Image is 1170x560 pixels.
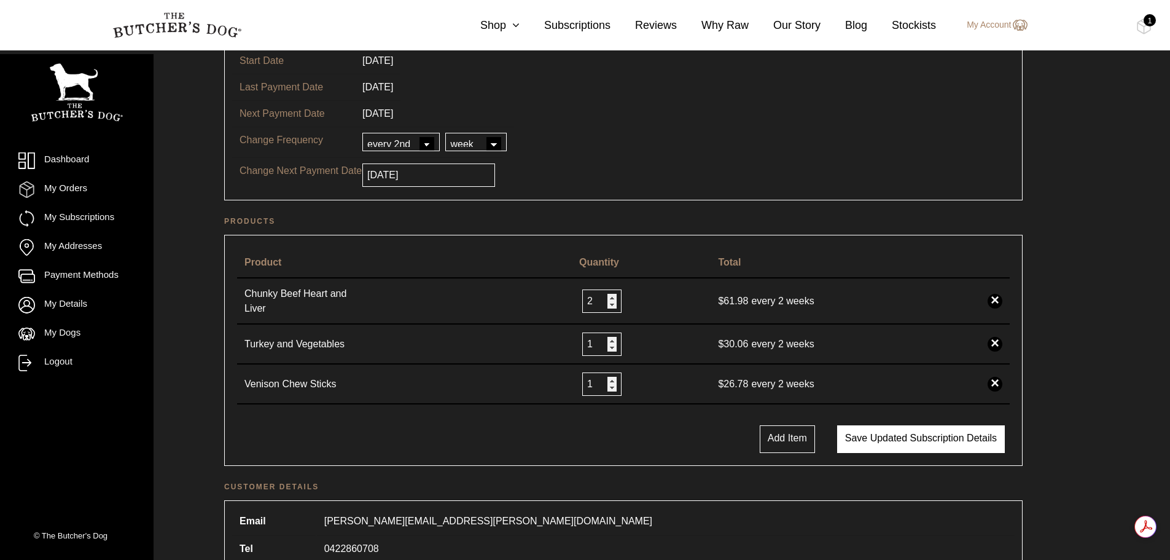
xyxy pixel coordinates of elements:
td: Last Payment Date [232,74,355,100]
span: 30.06 [718,339,751,349]
span: $ [718,339,723,349]
td: [DATE] [355,47,400,74]
a: My Subscriptions [18,210,135,227]
a: Logout [18,355,135,371]
a: Payment Methods [18,268,135,285]
img: TBD_Portrait_Logo_White.png [31,63,123,122]
span: $ 61.98 [718,296,751,306]
td: [DATE] [355,74,400,100]
div: 1 [1144,14,1156,26]
td: every 2 weeks [711,325,980,365]
a: Reviews [610,17,677,34]
a: Turkey and Vegetables [244,337,367,352]
a: My Orders [18,181,135,198]
p: Change Frequency [240,133,362,148]
a: My Details [18,297,135,314]
a: My Dogs [18,326,135,342]
th: Total [711,248,980,278]
td: every 2 weeks [711,278,980,325]
a: My Account [954,18,1027,33]
span: 26.78 [718,379,751,389]
h2: Products [224,215,1023,227]
td: Next Payment Date [232,100,355,127]
a: Stockists [867,17,936,34]
a: Our Story [749,17,821,34]
th: Product [237,248,572,278]
a: × [988,377,1002,392]
span: $ [718,379,723,389]
a: × [988,337,1002,352]
a: Dashboard [18,152,135,169]
h2: Customer details [224,481,1023,493]
a: Blog [821,17,867,34]
a: My Addresses [18,239,135,256]
td: Start Date [232,47,355,74]
p: Change Next Payment Date [240,164,362,178]
a: Venison Chew Sticks [244,377,367,392]
a: Subscriptions [520,17,610,34]
button: Add Item [760,425,815,453]
a: Why Raw [677,17,749,34]
a: Shop [456,17,520,34]
th: Quantity [572,248,711,278]
a: × [988,294,1002,309]
th: Email [232,508,316,534]
img: TBD_Cart-Full.png [1136,18,1152,34]
a: Chunky Beef Heart and Liver [244,286,367,316]
td: [PERSON_NAME][EMAIL_ADDRESS][PERSON_NAME][DOMAIN_NAME] [317,508,1015,534]
td: [DATE] [355,100,400,127]
button: Save updated subscription details [837,425,1005,453]
td: every 2 weeks [711,365,980,404]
